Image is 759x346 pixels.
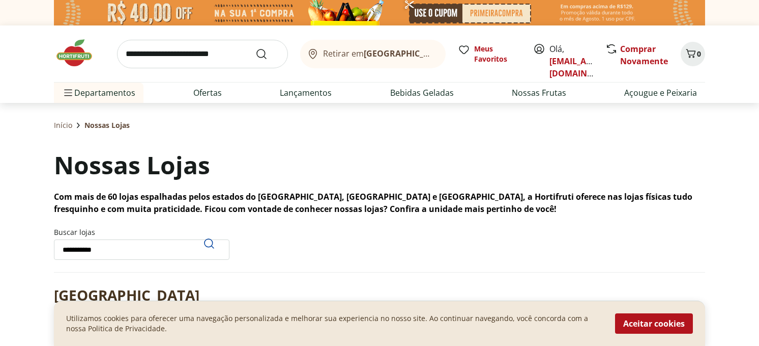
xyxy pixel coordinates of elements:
p: Com mais de 60 lojas espalhadas pelos estados do [GEOGRAPHIC_DATA], [GEOGRAPHIC_DATA] e [GEOGRAPH... [54,191,705,215]
button: Carrinho [681,42,705,66]
a: Ofertas [193,87,222,99]
label: Buscar lojas [54,227,229,260]
span: Retirar em [323,49,435,58]
p: Utilizamos cookies para oferecer uma navegação personalizada e melhorar sua experiencia no nosso ... [66,313,603,334]
a: Início [54,120,72,130]
a: Nossas Frutas [512,87,566,99]
h2: [GEOGRAPHIC_DATA] [54,285,199,305]
span: Olá, [549,43,595,79]
b: [GEOGRAPHIC_DATA]/[GEOGRAPHIC_DATA] [364,48,535,59]
span: Departamentos [62,81,135,105]
a: Açougue e Peixaria [624,87,697,99]
a: Bebidas Geladas [390,87,454,99]
button: Pesquisar [197,231,221,256]
span: 0 [697,49,701,59]
button: Menu [62,81,74,105]
span: Nossas Lojas [84,120,130,130]
input: search [117,40,288,68]
h1: Nossas Lojas [54,148,210,182]
span: Meus Favoritos [474,44,521,64]
a: Lançamentos [280,87,332,99]
input: Buscar lojasPesquisar [54,239,229,260]
a: Comprar Novamente [620,43,668,67]
button: Submit Search [255,48,280,60]
a: [EMAIL_ADDRESS][DOMAIN_NAME] [549,56,620,79]
img: Hortifruti [54,38,105,68]
button: Retirar em[GEOGRAPHIC_DATA]/[GEOGRAPHIC_DATA] [300,40,446,68]
a: Meus Favoritos [458,44,521,64]
button: Aceitar cookies [615,313,693,334]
